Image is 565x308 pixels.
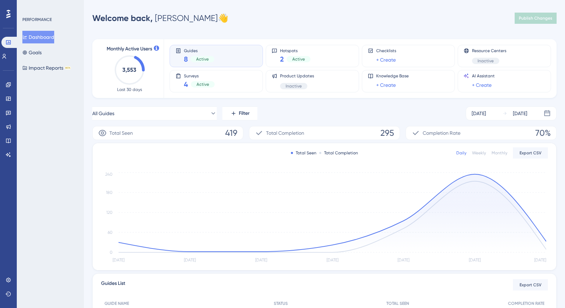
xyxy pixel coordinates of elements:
[22,46,42,59] button: Goals
[184,73,215,78] span: Surveys
[92,109,114,118] span: All Guides
[515,13,557,24] button: Publish Changes
[184,79,188,89] span: 4
[520,282,542,288] span: Export CSV
[456,150,466,156] div: Daily
[239,109,250,118] span: Filter
[280,48,310,53] span: Hotspots
[376,48,396,54] span: Checklists
[472,81,492,89] a: + Create
[492,150,507,156] div: Monthly
[22,31,54,43] button: Dashboard
[92,13,228,24] div: [PERSON_NAME] 👋
[117,87,142,92] span: Last 30 days
[376,56,396,64] a: + Create
[534,258,546,262] tspan: [DATE]
[184,54,188,64] span: 8
[105,172,113,177] tspan: 240
[107,45,152,53] span: Monthly Active Users
[519,15,552,21] span: Publish Changes
[513,279,548,290] button: Export CSV
[380,127,394,139] span: 295
[472,48,506,54] span: Resource Centers
[478,58,494,64] span: Inactive
[472,109,486,118] div: [DATE]
[222,106,257,120] button: Filter
[255,258,267,262] tspan: [DATE]
[280,54,284,64] span: 2
[535,127,551,139] span: 70%
[92,13,153,23] span: Welcome back,
[108,230,113,235] tspan: 60
[376,81,396,89] a: + Create
[291,150,316,156] div: Total Seen
[423,129,460,137] span: Completion Rate
[472,73,495,79] span: AI Assistant
[122,66,136,73] text: 3,553
[184,258,196,262] tspan: [DATE]
[106,190,113,195] tspan: 180
[513,109,527,118] div: [DATE]
[225,127,237,139] span: 419
[472,150,486,156] div: Weekly
[92,106,217,120] button: All Guides
[105,301,129,306] span: GUIDE NAME
[286,83,302,89] span: Inactive
[22,62,71,74] button: Impact ReportsBETA
[196,82,209,87] span: Active
[113,258,124,262] tspan: [DATE]
[508,301,544,306] span: COMPLETION RATE
[520,150,542,156] span: Export CSV
[376,73,409,79] span: Knowledge Base
[292,56,305,62] span: Active
[65,66,71,70] div: BETA
[184,48,214,53] span: Guides
[196,56,209,62] span: Active
[101,279,125,291] span: Guides List
[280,73,314,79] span: Product Updates
[386,301,409,306] span: TOTAL SEEN
[106,210,113,215] tspan: 120
[469,258,481,262] tspan: [DATE]
[513,147,548,159] button: Export CSV
[398,258,409,262] tspan: [DATE]
[319,150,358,156] div: Total Completion
[327,258,338,262] tspan: [DATE]
[22,17,52,22] div: PERFORMANCE
[110,250,113,255] tspan: 0
[109,129,133,137] span: Total Seen
[266,129,304,137] span: Total Completion
[274,301,288,306] span: STATUS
